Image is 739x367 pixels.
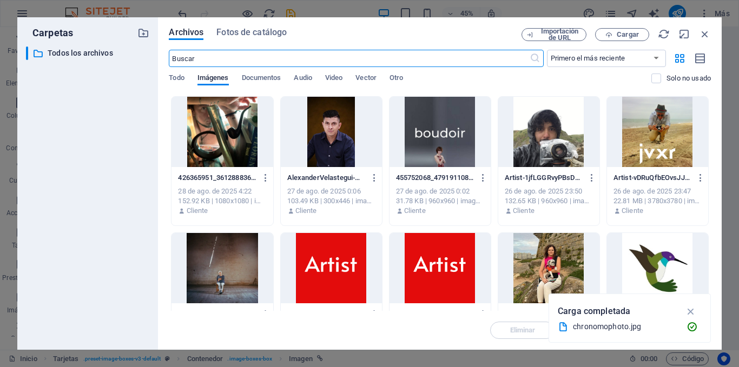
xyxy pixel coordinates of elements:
span: Audio [294,71,312,86]
p: Cliente [187,206,208,216]
div: 27 de ago. de 2025 0:06 [287,186,375,196]
span: Todo [169,71,184,86]
p: DanielaMarquesdasNeves-AXciXTWy_za1OeZzIyzszw.jpg [505,309,583,319]
span: Archivos [169,26,203,39]
div: ​ [26,46,28,60]
div: 26 de ago. de 2025 23:50 [505,186,593,196]
button: Importación de URL [522,28,586,41]
p: Cliente [295,206,317,216]
p: 455752068_479191108255489_8925459751308477531_n-BJKEh-YoRwX3GOUNufSY3Q.jpg [396,173,474,183]
span: Video [325,71,342,86]
div: 152.92 KB | 1080x1080 | image/jpeg [178,196,266,206]
span: Cargar [617,31,639,38]
button: Cargar [595,28,649,41]
i: Crear carpeta [137,27,149,39]
div: 103.49 KB | 300x446 | image/png [287,196,375,206]
p: Carpetas [26,26,73,40]
span: Importación de URL [538,28,582,41]
p: Cliente [404,206,426,216]
div: 28 de ago. de 2025 4:22 [178,186,266,196]
div: 27 de ago. de 2025 0:02 [396,186,484,196]
input: Buscar [169,50,529,67]
div: 26 de ago. de 2025 23:47 [613,186,702,196]
p: Cliente [513,206,535,216]
p: Todos los archivos [48,47,130,59]
p: Artist-1jfLGGRvyPBsDEIp-Giuiw.jpg [505,173,583,183]
p: Solo muestra los archivos que no están usándose en el sitio web. Los archivos añadidos durante es... [667,74,711,83]
p: Logoanimado-UgTJh21VsChI_L_2XUQthg.gif [396,309,474,319]
i: Volver a cargar [658,28,670,40]
span: Imágenes [197,71,229,86]
p: Artist-vDRuQfbEOvsJJwj1YiCs2g.png [613,173,692,183]
div: 31.78 KB | 960x960 | image/jpeg [396,196,484,206]
i: Minimizar [678,28,690,40]
p: Carga completada [558,304,630,318]
p: AlexanderVelastegui-mg98GbUl8OnozswiFhBFgg.jpg [287,173,366,183]
div: 22.81 MB | 3780x3780 | image/png [613,196,702,206]
span: Fotos de catálogo [216,26,287,39]
p: Cliente [622,206,643,216]
p: 001_LightMemories_EcoDeLuz_MishaVallejoPrut-qNkMSUPiDJGGr1RV6jkyEw.webp [178,309,256,319]
span: Vector [355,71,377,86]
i: Cerrar [699,28,711,40]
span: Documentos [242,71,281,86]
p: Logoanimado-UgTJh21VsChI_L_2XUQthg-edfNJb7OHD0GSWEzC7wU7Q.png [287,309,366,319]
div: 132.65 KB | 960x960 | image/jpeg [505,196,593,206]
span: Otro [390,71,403,86]
p: 426365951_361288836765973_2132796675164865762_n-z6sAL3nMZkEEbV9_jO_Upw.jpg [178,173,256,183]
div: chronomophoto.jpg [573,321,678,333]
